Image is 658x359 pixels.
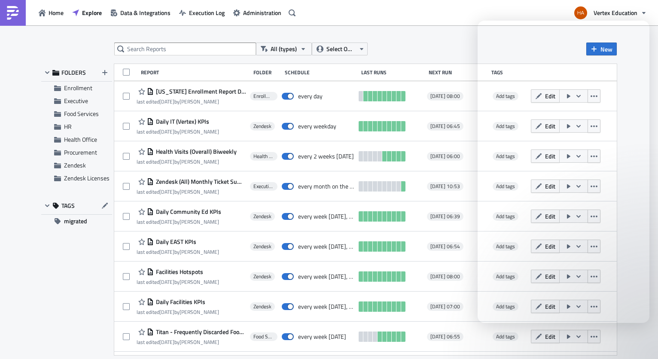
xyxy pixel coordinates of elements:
[429,69,487,76] div: Next Run
[154,88,246,95] span: Texas Enrollment Report Dashboard Views - Daily
[64,109,99,118] span: Food Services
[159,128,174,136] time: 2025-07-07T16:14:41Z
[243,8,281,17] span: Administration
[253,123,271,130] span: Zendesk
[159,97,174,106] time: 2025-08-18T21:58:20Z
[175,6,229,19] button: Execution Log
[159,158,174,166] time: 2025-07-02T22:25:47Z
[137,128,219,135] div: last edited by [PERSON_NAME]
[154,178,246,186] span: Zendesk (All) Monthly Ticket Summary
[137,339,246,345] div: last edited by [PERSON_NAME]
[253,69,280,76] div: Folder
[34,6,68,19] button: Home
[106,6,175,19] button: Data & Integrations
[189,8,225,17] span: Execution Log
[361,69,424,76] div: Last Runs
[285,69,357,76] div: Schedule
[159,188,174,196] time: 2025-07-07T16:19:04Z
[82,8,102,17] span: Explore
[430,333,460,340] span: [DATE] 06:55
[253,303,271,310] span: Zendesk
[253,243,271,250] span: Zendesk
[68,6,106,19] button: Explore
[531,330,560,343] button: Edit
[159,248,174,256] time: 2025-07-03T16:14:54Z
[154,238,196,246] span: Daily EAST KPIs
[253,333,274,340] span: Food Services
[137,249,219,255] div: last edited by [PERSON_NAME]
[430,213,460,220] span: [DATE] 06:39
[64,135,97,144] span: Health Office
[430,273,460,280] span: [DATE] 08:00
[159,278,174,286] time: 2025-08-05T15:48:25Z
[137,189,246,195] div: last edited by [PERSON_NAME]
[137,98,246,105] div: last edited by [PERSON_NAME]
[298,122,336,130] div: every weekday
[159,218,174,226] time: 2025-06-30T20:51:48Z
[154,268,203,276] span: Facilities Hotspots
[298,273,355,280] div: every week on Monday, Thursday
[298,183,355,190] div: every month on the last
[49,8,64,17] span: Home
[159,308,174,316] time: 2025-08-05T15:47:31Z
[253,93,274,100] span: Enrollment
[253,273,271,280] span: Zendesk
[41,215,112,228] button: migrated
[154,148,237,155] span: Health Visits (Overall) Biweekly
[253,153,274,160] span: Health Office
[298,243,355,250] div: every week on Monday, Wednesday
[298,213,355,220] div: every week on Monday, Wednesday
[154,328,246,336] span: Titan - Frequently Discarded Food Items
[430,303,460,310] span: [DATE] 07:00
[253,213,271,220] span: Zendesk
[569,3,652,22] button: Vertex Education
[312,43,368,55] button: Select Owner
[64,148,97,157] span: Procurement
[326,44,355,54] span: Select Owner
[229,6,286,19] button: Administration
[137,279,219,285] div: last edited by [PERSON_NAME]
[120,8,171,17] span: Data & Integrations
[159,338,174,346] time: 2025-07-02T22:37:11Z
[61,202,75,210] span: TAGS
[137,158,237,165] div: last edited by [PERSON_NAME]
[154,298,205,306] span: Daily Facilities KPIs
[64,215,87,228] span: migrated
[478,21,649,323] iframe: Intercom live chat
[137,309,219,315] div: last edited by [PERSON_NAME]
[430,123,460,130] span: [DATE] 06:45
[6,6,20,20] img: PushMetrics
[430,93,460,100] span: [DATE] 08:00
[573,6,588,20] img: Avatar
[253,183,274,190] span: Executive
[256,43,312,55] button: All (types)
[64,96,88,105] span: Executive
[298,333,346,341] div: every week on Monday
[271,44,297,54] span: All (types)
[430,153,460,160] span: [DATE] 06:00
[61,69,86,76] span: FOLDERS
[64,161,86,170] span: Zendesk
[493,332,518,341] span: Add tags
[298,92,323,100] div: every day
[545,332,555,341] span: Edit
[496,332,515,341] span: Add tags
[298,152,354,160] div: every 2 weeks on Monday
[137,219,221,225] div: last edited by [PERSON_NAME]
[64,173,110,183] span: Zendesk Licenses
[298,303,355,310] div: every week on Monday, Wednesday
[430,243,460,250] span: [DATE] 06:54
[64,122,72,131] span: HR
[154,118,209,125] span: Daily IT (Vertex) KPIs
[141,69,249,76] div: Report
[114,43,256,55] input: Search Reports
[594,8,637,17] span: Vertex Education
[64,83,92,92] span: Enrollment
[154,208,221,216] span: Daily Community Ed KPIs
[629,330,649,350] iframe: Intercom live chat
